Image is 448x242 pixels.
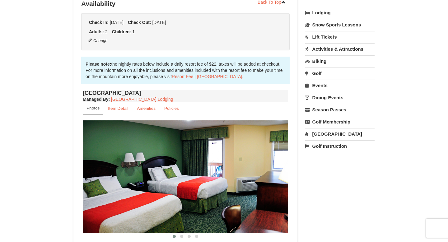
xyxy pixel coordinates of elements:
small: Photos [86,106,100,110]
strong: Children: [112,29,131,34]
strong: Please note: [86,62,111,67]
img: 18876286-41-233aa5f3.jpg [83,120,288,233]
a: Biking [305,55,375,67]
a: Resort Fee | [GEOGRAPHIC_DATA] [172,74,242,79]
small: Amenities [137,106,156,111]
a: Activities & Attractions [305,43,375,55]
a: Golf [305,67,375,79]
button: Change [87,37,108,44]
a: Photos [83,102,103,114]
strong: Check In: [89,20,109,25]
a: Item Detail [104,102,132,114]
small: Policies [164,106,179,111]
small: Item Detail [108,106,128,111]
a: Policies [160,102,183,114]
a: [GEOGRAPHIC_DATA] [305,128,375,140]
span: Managed By [83,97,108,102]
strong: Check Out: [128,20,151,25]
a: Amenities [133,102,160,114]
a: Lodging [305,7,375,18]
strong: Adults: [89,29,104,34]
a: Events [305,80,375,91]
a: Golf Instruction [305,140,375,152]
a: Golf Membership [305,116,375,128]
span: 1 [132,29,135,34]
span: [DATE] [110,20,124,25]
a: Season Passes [305,104,375,115]
a: Lift Tickets [305,31,375,43]
strong: : [83,97,110,102]
span: [DATE] [152,20,166,25]
h4: [GEOGRAPHIC_DATA] [83,90,288,96]
a: [GEOGRAPHIC_DATA] Lodging [111,97,173,102]
a: Dining Events [305,92,375,103]
a: Snow Sports Lessons [305,19,375,30]
span: 2 [105,29,108,34]
div: the nightly rates below include a daily resort fee of $22, taxes will be added at checkout. For m... [81,57,290,84]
